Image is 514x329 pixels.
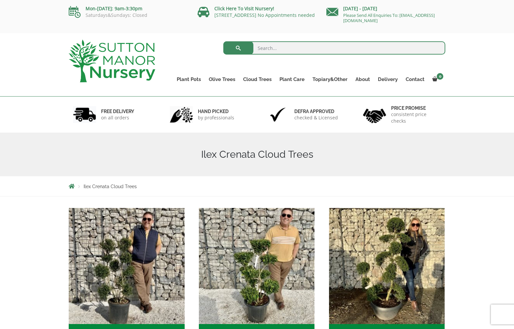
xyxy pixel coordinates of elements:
a: 0 [428,75,445,84]
p: Mon-[DATE]: 9am-3:30pm [69,5,188,13]
img: logo [69,40,155,82]
a: Cloud Trees [239,75,275,84]
p: checked & Licensed [294,114,338,121]
img: 4.jpg [363,104,386,125]
a: About [351,75,374,84]
span: Ilex Crenata Cloud Trees [84,184,137,189]
p: Saturdays&Sundays: Closed [69,13,188,18]
h6: Defra approved [294,108,338,114]
a: Click Here To Visit Nursery! [214,5,274,12]
h6: Price promise [391,105,441,111]
img: Plateau Ilex Clouds [199,208,315,324]
a: Contact [402,75,428,84]
p: by professionals [198,114,234,121]
a: Plant Care [275,75,309,84]
img: 3.jpg [266,106,289,123]
p: on all orders [101,114,134,121]
a: Delivery [374,75,402,84]
img: Large Ilex Clouds [329,208,445,324]
img: Ilex Crenata Pom Pons [69,208,185,324]
img: 1.jpg [73,106,96,123]
nav: Breadcrumbs [69,184,445,189]
p: consistent price checks [391,111,441,124]
h6: FREE DELIVERY [101,108,134,114]
a: [STREET_ADDRESS] No Appointments needed [214,12,315,18]
a: Topiary&Other [309,75,351,84]
h6: hand picked [198,108,234,114]
span: 0 [437,73,443,80]
img: 2.jpg [170,106,193,123]
a: Olive Trees [205,75,239,84]
h1: Ilex Crenata Cloud Trees [69,148,445,160]
input: Search... [223,41,446,55]
p: [DATE] - [DATE] [326,5,445,13]
a: Please Send All Enquiries To: [EMAIL_ADDRESS][DOMAIN_NAME] [343,12,435,23]
a: Plant Pots [173,75,205,84]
